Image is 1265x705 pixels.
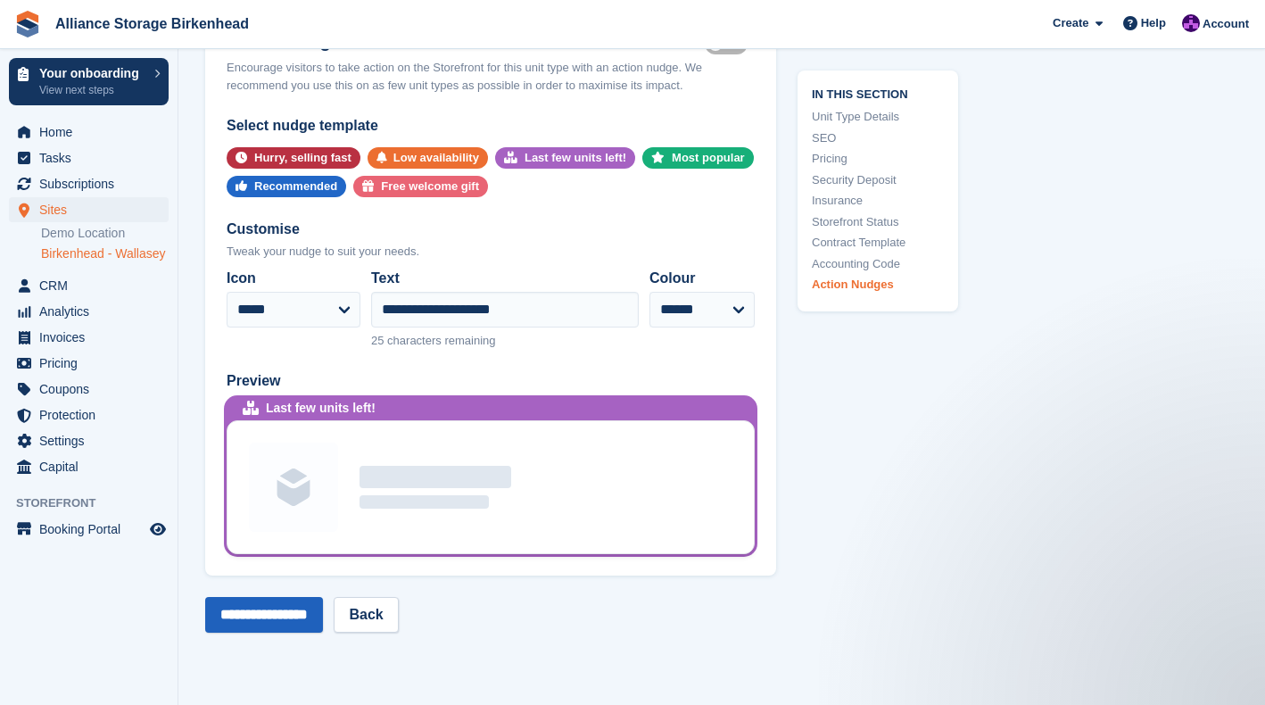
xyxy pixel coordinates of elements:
[14,11,41,37] img: stora-icon-8386f47178a22dfd0bd8f6a31ec36ba5ce8667c1dd55bd0f319d3a0aa187defe.svg
[41,245,169,262] a: Birkenhead - Wallasey
[227,243,755,261] div: Tweak your nudge to suit your needs.
[227,115,755,137] div: Select nudge template
[227,59,755,94] div: Encourage visitors to take action on the Storefront for this unit type with an action nudge. We r...
[254,147,351,169] div: Hurry, selling fast
[39,428,146,453] span: Settings
[9,325,169,350] a: menu
[39,120,146,145] span: Home
[812,170,944,188] a: Security Deposit
[39,145,146,170] span: Tasks
[9,197,169,222] a: menu
[353,176,488,197] button: Free welcome gift
[39,454,146,479] span: Capital
[41,225,169,242] a: Demo Location
[9,351,169,376] a: menu
[16,494,178,512] span: Storefront
[1182,14,1200,32] img: Romilly Norton
[672,147,745,169] div: Most popular
[39,325,146,350] span: Invoices
[9,428,169,453] a: menu
[9,120,169,145] a: menu
[812,129,944,146] a: SEO
[371,334,384,347] span: 25
[48,9,256,38] a: Alliance Storage Birkenhead
[371,268,639,289] label: Text
[254,176,337,197] div: Recommended
[642,147,754,169] button: Most popular
[249,443,338,532] img: Unit group image placeholder
[387,334,495,347] span: characters remaining
[1203,15,1249,33] span: Account
[227,268,360,289] label: Icon
[266,399,376,418] div: Last few units left!
[495,147,635,169] button: Last few units left!
[393,147,479,169] div: Low availability
[1141,14,1166,32] span: Help
[812,254,944,272] a: Accounting Code
[9,402,169,427] a: menu
[9,454,169,479] a: menu
[812,108,944,126] a: Unit Type Details
[39,351,146,376] span: Pricing
[227,147,360,169] button: Hurry, selling fast
[381,176,479,197] div: Free welcome gift
[9,171,169,196] a: menu
[227,219,755,240] div: Customise
[39,67,145,79] p: Your onboarding
[9,377,169,402] a: menu
[39,82,145,98] p: View next steps
[227,370,755,392] div: Preview
[649,268,755,289] label: Colour
[368,147,488,169] button: Low availability
[9,145,169,170] a: menu
[39,377,146,402] span: Coupons
[812,84,944,101] span: In this section
[39,171,146,196] span: Subscriptions
[812,212,944,230] a: Storefront Status
[1053,14,1088,32] span: Create
[812,234,944,252] a: Contract Template
[39,299,146,324] span: Analytics
[227,176,346,197] button: Recommended
[39,273,146,298] span: CRM
[334,597,398,633] a: Back
[39,517,146,542] span: Booking Portal
[39,197,146,222] span: Sites
[525,147,626,169] div: Last few units left!
[812,150,944,168] a: Pricing
[9,299,169,324] a: menu
[9,58,169,105] a: Your onboarding View next steps
[812,192,944,210] a: Insurance
[9,273,169,298] a: menu
[9,517,169,542] a: menu
[39,402,146,427] span: Protection
[812,276,944,294] a: Action Nudges
[147,518,169,540] a: Preview store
